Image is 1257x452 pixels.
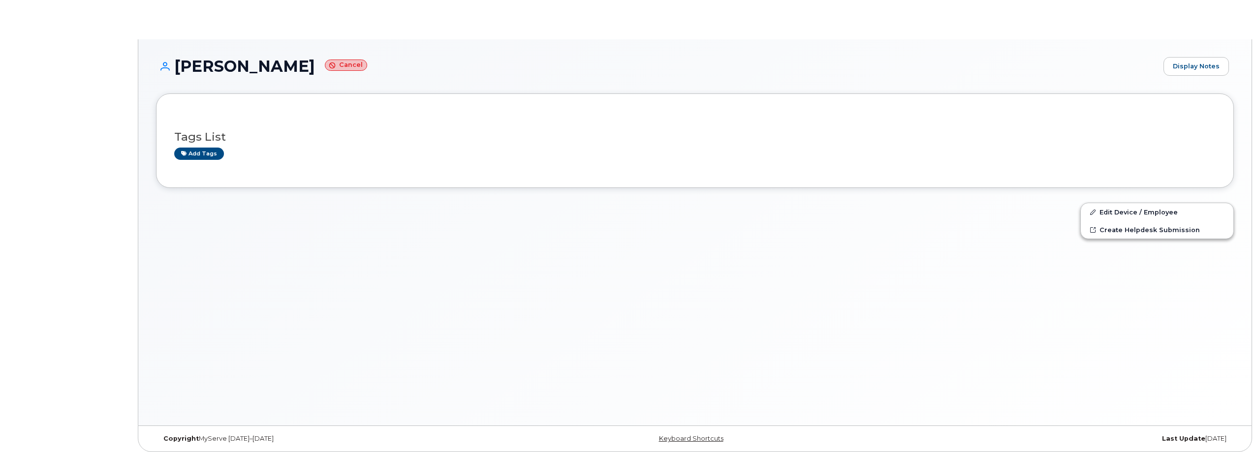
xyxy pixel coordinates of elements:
h3: Tags List [174,131,1216,143]
strong: Last Update [1162,435,1205,442]
div: [DATE] [875,435,1234,443]
div: MyServe [DATE]–[DATE] [156,435,515,443]
strong: Copyright [163,435,199,442]
a: Add tags [174,148,224,160]
small: Cancel [325,60,367,71]
a: Display Notes [1163,57,1229,76]
a: Create Helpdesk Submission [1081,221,1233,239]
a: Keyboard Shortcuts [659,435,723,442]
a: Edit Device / Employee [1081,203,1233,221]
h1: [PERSON_NAME] [156,58,1159,75]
